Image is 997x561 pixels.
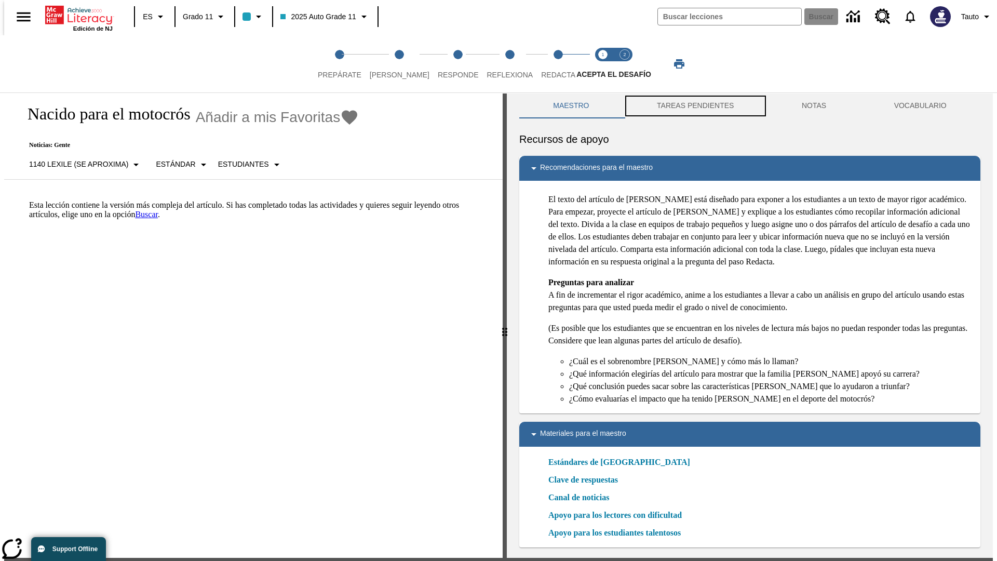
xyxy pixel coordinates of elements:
[576,70,651,78] span: ACEPTA EL DESAFÍO
[361,35,438,92] button: Lee step 2 of 5
[961,11,979,22] span: Tauto
[276,7,374,26] button: Clase: 2025 Auto Grade 11, Selecciona una clase
[280,11,356,22] span: 2025 Auto Grade 11
[4,94,503,553] div: reading
[623,52,626,57] text: 2
[548,456,696,469] a: Estándares de [GEOGRAPHIC_DATA]
[519,156,980,181] div: Recomendaciones para el maestro
[519,94,623,118] button: Maestro
[957,7,997,26] button: Perfil/Configuración
[196,109,341,126] span: Añadir a mis Favoritas
[548,193,972,268] p: El texto del artículo de [PERSON_NAME] está diseñado para exponer a los estudiantes a un texto de...
[507,94,993,558] div: activity
[29,159,128,170] p: 1140 Lexile (Se aproxima)
[179,7,231,26] button: Grado: Grado 11, Elige un grado
[663,55,696,73] button: Imprimir
[601,52,604,57] text: 1
[548,278,634,287] strong: Preguntas para analizar
[548,509,688,522] a: Apoyo para los lectores con dificultad
[156,159,195,170] p: Estándar
[588,35,618,92] button: Acepta el desafío lee step 1 of 2
[8,2,39,32] button: Abrir el menú lateral
[143,11,153,22] span: ES
[930,6,951,27] img: Avatar
[29,201,490,219] p: Esta lección contiene la versión más compleja del artículo. Si has completado todas las actividad...
[569,393,972,405] li: ¿Cómo evaluarías el impacto que ha tenido [PERSON_NAME] en el deporte del motocrós?
[218,159,269,170] p: Estudiantes
[45,4,113,32] div: Portada
[519,94,980,118] div: Instructional Panel Tabs
[569,380,972,393] li: ¿Qué conclusión puedes sacar sobre las características [PERSON_NAME] que lo ayudaron a triunfar?
[17,141,359,149] p: Noticias: Gente
[429,35,487,92] button: Responde step 3 of 5
[370,71,429,79] span: [PERSON_NAME]
[541,71,575,79] span: Redacta
[548,491,609,504] a: Canal de noticias, Se abrirá en una nueva ventana o pestaña
[569,368,972,380] li: ¿Qué información elegirías del artículo para mostrar que la familia [PERSON_NAME] apoyó su carrera?
[623,94,768,118] button: TAREAS PENDIENTES
[924,3,957,30] button: Escoja un nuevo avatar
[503,94,507,558] div: Pulsa la tecla de intro o la barra espaciadora y luego presiona las flechas de derecha e izquierd...
[897,3,924,30] a: Notificaciones
[73,25,113,32] span: Edición de NJ
[238,7,269,26] button: El color de la clase es azul claro. Cambiar el color de la clase.
[183,11,213,22] span: Grado 11
[152,155,213,174] button: Tipo de apoyo, Estándar
[17,104,191,124] h1: Nacido para el motocrós
[138,7,171,26] button: Lenguaje: ES, Selecciona un idioma
[869,3,897,31] a: Centro de recursos, Se abrirá en una pestaña nueva.
[548,322,972,347] p: (Es posible que los estudiantes que se encuentran en los niveles de lectura más bajos no puedan r...
[860,94,980,118] button: VOCABULARIO
[540,428,626,440] p: Materiales para el maestro
[318,71,361,79] span: Prepárate
[438,71,479,79] span: Responde
[658,8,801,25] input: Buscar campo
[840,3,869,31] a: Centro de información
[196,108,359,126] button: Añadir a mis Favoritas - Nacido para el motocrós
[540,162,653,175] p: Recomendaciones para el maestro
[610,35,640,92] button: Acepta el desafío contesta step 2 of 2
[214,155,287,174] button: Seleccionar estudiante
[25,155,146,174] button: Seleccione Lexile, 1140 Lexile (Se aproxima)
[309,35,370,92] button: Prepárate step 1 of 5
[519,131,980,148] h6: Recursos de apoyo
[548,474,618,486] a: Clave de respuestas, Se abrirá en una nueva ventana o pestaña
[768,94,860,118] button: NOTAS
[533,35,584,92] button: Redacta step 5 of 5
[519,422,980,447] div: Materiales para el maestro
[548,276,972,314] p: A fin de incrementar el rigor académico, anime a los estudiantes a llevar a cabo un análisis en g...
[569,355,972,368] li: ¿Cuál es el sobrenombre [PERSON_NAME] y cómo más lo llaman?
[135,210,158,219] a: Buscar
[478,35,541,92] button: Reflexiona step 4 of 5
[31,537,106,561] button: Support Offline
[52,545,98,553] span: Support Offline
[548,527,687,539] a: Apoyo para los estudiantes talentosos
[487,71,533,79] span: Reflexiona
